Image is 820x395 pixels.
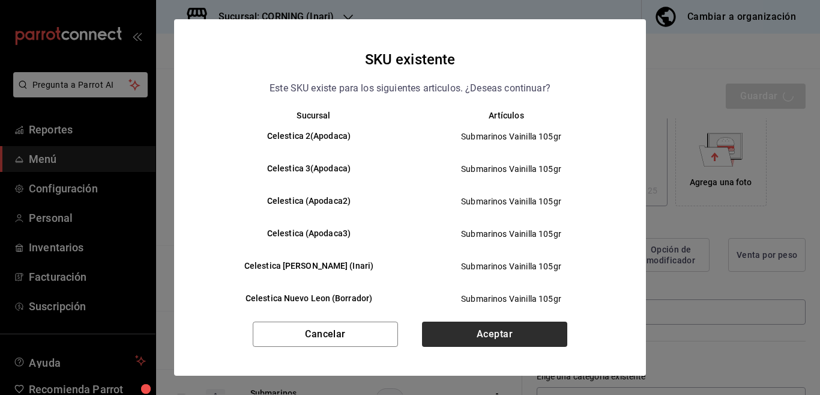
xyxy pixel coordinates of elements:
span: Submarinos Vainilla 105gr [420,228,602,240]
th: Sucursal [198,111,410,120]
h4: SKU existente [365,48,456,71]
button: Cancelar [253,322,398,347]
h6: Celestica Nuevo Leon (Borrador) [217,292,400,305]
h6: Celestica (Apodaca3) [217,227,400,240]
h6: Celestica 3(Apodaca) [217,162,400,176]
h6: Celestica 2(Apodaca) [217,130,400,143]
span: Submarinos Vainilla 105gr [420,195,602,207]
h6: Celestica (Apodaca2) [217,195,400,208]
h6: Celestica [PERSON_NAME] (Inari) [217,260,400,273]
span: Submarinos Vainilla 105gr [420,163,602,175]
span: Submarinos Vainilla 105gr [420,130,602,142]
span: Submarinos Vainilla 105gr [420,293,602,305]
button: Aceptar [422,322,567,347]
p: Este SKU existe para los siguientes articulos. ¿Deseas continuar? [270,81,550,96]
th: Artículos [410,111,622,120]
span: Submarinos Vainilla 105gr [420,260,602,272]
